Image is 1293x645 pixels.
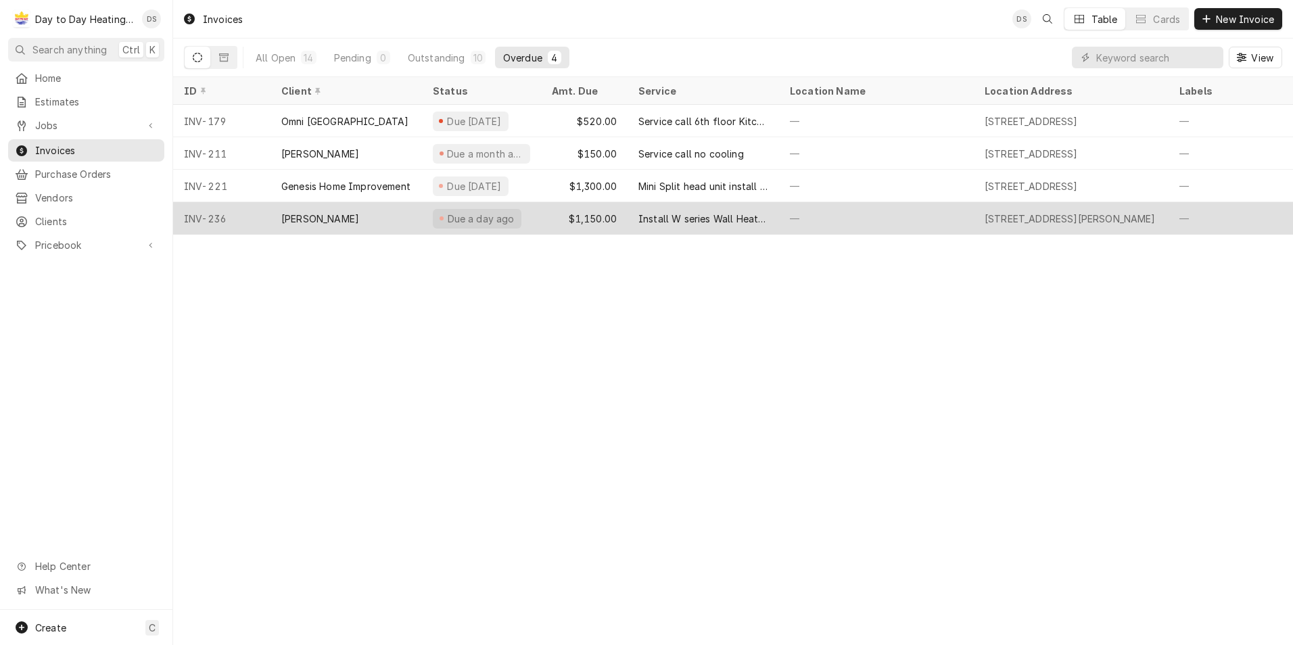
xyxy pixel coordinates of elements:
div: Location Name [790,84,960,98]
a: Invoices [8,139,164,162]
div: [STREET_ADDRESS] [985,147,1078,161]
div: Due [DATE] [446,179,503,193]
button: Search anythingCtrlK [8,38,164,62]
div: Pending [334,51,371,65]
span: Home [35,71,158,85]
div: Due a month ago [446,147,525,161]
a: Go to Pricebook [8,234,164,256]
span: Estimates [35,95,158,109]
div: Due [DATE] [446,114,503,128]
button: New Invoice [1194,8,1282,30]
a: Go to What's New [8,579,164,601]
div: DS [142,9,161,28]
div: INV-179 [173,105,271,137]
span: Purchase Orders [35,167,158,181]
div: — [779,170,974,202]
div: 14 [304,51,313,65]
div: INV-221 [173,170,271,202]
div: INV-236 [173,202,271,235]
div: DS [1012,9,1031,28]
div: Amt. Due [552,84,614,98]
div: [STREET_ADDRESS][PERSON_NAME] [985,212,1156,226]
div: 0 [379,51,387,65]
div: Mini Split head unit install and removals [638,179,768,193]
div: Cards [1153,12,1180,26]
a: Purchase Orders [8,163,164,185]
span: K [149,43,156,57]
a: Home [8,67,164,89]
a: Go to Help Center [8,555,164,577]
div: Status [433,84,527,98]
span: Invoices [35,143,158,158]
div: [STREET_ADDRESS] [985,179,1078,193]
div: Day to Day Heating and Cooling [35,12,135,26]
div: D [12,9,31,28]
div: Overdue [503,51,542,65]
div: $1,150.00 [541,202,628,235]
div: Install W series Wall Heater in the living room [638,212,768,226]
div: 10 [473,51,483,65]
div: ID [184,84,257,98]
div: [PERSON_NAME] [281,212,359,226]
span: Ctrl [122,43,140,57]
span: Help Center [35,559,156,573]
div: $150.00 [541,137,628,170]
button: View [1229,47,1282,68]
a: Go to Jobs [8,114,164,137]
div: Service [638,84,766,98]
span: Create [35,622,66,634]
span: Clients [35,214,158,229]
button: Open search [1037,8,1058,30]
div: — [779,202,974,235]
div: [PERSON_NAME] [281,147,359,161]
span: C [149,621,156,635]
div: INV-211 [173,137,271,170]
div: David Silvestre's Avatar [1012,9,1031,28]
span: Jobs [35,118,137,133]
span: Vendors [35,191,158,205]
div: All Open [256,51,296,65]
span: Search anything [32,43,107,57]
span: New Invoice [1213,12,1277,26]
a: Estimates [8,91,164,113]
input: Keyword search [1096,47,1217,68]
div: $1,300.00 [541,170,628,202]
span: What's New [35,583,156,597]
div: Service call no cooling [638,147,744,161]
div: Client [281,84,408,98]
div: — [779,105,974,137]
div: Due a day ago [446,212,516,226]
a: Vendors [8,187,164,209]
div: Location Address [985,84,1155,98]
div: [STREET_ADDRESS] [985,114,1078,128]
div: Day to Day Heating and Cooling's Avatar [12,9,31,28]
div: Genesis Home Improvement [281,179,410,193]
div: Omni [GEOGRAPHIC_DATA] [281,114,409,128]
div: Service call 6th floor Kitchen [638,114,768,128]
span: Pricebook [35,238,137,252]
div: Outstanding [408,51,465,65]
div: — [779,137,974,170]
div: Table [1091,12,1118,26]
a: Clients [8,210,164,233]
div: $520.00 [541,105,628,137]
span: View [1248,51,1276,65]
div: David Silvestre's Avatar [142,9,161,28]
div: 4 [550,51,559,65]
